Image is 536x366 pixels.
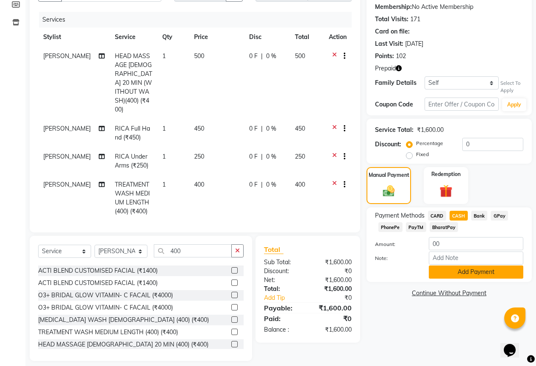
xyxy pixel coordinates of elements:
[258,258,308,267] div: Sub Total:
[162,153,166,160] span: 1
[154,244,232,257] input: Search or Scan
[258,325,308,334] div: Balance :
[115,153,148,169] span: RICA Under Arms (₹250)
[375,39,403,48] div: Last Visit:
[416,151,429,158] label: Fixed
[316,293,358,302] div: ₹0
[194,52,204,60] span: 500
[38,291,173,300] div: O3+ BRIDAL GLOW VITAMIN- C FACAIL (₹4000)
[375,15,408,24] div: Total Visits:
[502,98,526,111] button: Apply
[249,152,258,161] span: 0 F
[162,52,166,60] span: 1
[417,126,444,134] div: ₹1,600.00
[266,152,276,161] span: 0 %
[162,125,166,132] span: 1
[500,80,523,94] div: Select To Apply
[249,124,258,133] span: 0 F
[375,78,425,87] div: Family Details
[266,180,276,189] span: 0 %
[308,325,358,334] div: ₹1,600.00
[38,279,158,288] div: ACTI BLEND CUSTOMISED FACIAL (₹1400)
[162,181,166,188] span: 1
[369,254,422,262] label: Note:
[258,313,308,324] div: Paid:
[266,124,276,133] span: 0 %
[405,39,423,48] div: [DATE]
[308,267,358,276] div: ₹0
[369,240,422,248] label: Amount:
[266,52,276,61] span: 0 %
[258,303,308,313] div: Payable:
[308,313,358,324] div: ₹0
[261,180,263,189] span: |
[39,12,358,28] div: Services
[450,211,468,221] span: CASH
[375,126,414,134] div: Service Total:
[38,28,110,47] th: Stylist
[258,267,308,276] div: Discount:
[379,184,399,198] img: _cash.svg
[295,52,305,60] span: 500
[410,15,420,24] div: 171
[375,3,523,11] div: No Active Membership
[115,52,152,113] span: HEAD MASSAGE [DEMOGRAPHIC_DATA] 20 MIN (WITHOUT WASH)(400) (₹400)
[369,171,409,179] label: Manual Payment
[375,27,410,36] div: Card on file:
[500,332,528,358] iframe: chat widget
[308,276,358,285] div: ₹1,600.00
[43,153,91,160] span: [PERSON_NAME]
[43,125,91,132] span: [PERSON_NAME]
[436,183,456,199] img: _gift.svg
[324,28,352,47] th: Action
[425,98,499,111] input: Enter Offer / Coupon Code
[396,52,406,61] div: 102
[375,52,394,61] div: Points:
[430,222,458,232] span: BharatPay
[249,180,258,189] span: 0 F
[295,181,305,188] span: 400
[38,316,209,324] div: [MEDICAL_DATA] WASH [DEMOGRAPHIC_DATA] (400) (₹400)
[194,181,204,188] span: 400
[38,340,208,349] div: HEAD MASSAGE [DEMOGRAPHIC_DATA] 20 MIN (400) (₹400)
[375,64,396,73] span: Prepaid
[110,28,157,47] th: Service
[264,245,283,254] span: Total
[375,140,401,149] div: Discount:
[429,237,523,250] input: Amount
[115,181,150,215] span: TREATMENT WASH MEDIUM LENGTH (400) (₹400)
[244,28,290,47] th: Disc
[261,152,263,161] span: |
[429,251,523,265] input: Add Note
[43,181,91,188] span: [PERSON_NAME]
[115,125,150,141] span: RICA Full Hand (₹450)
[38,303,173,312] div: O3+ BRIDAL GLOW VITAMIN- C FACAIL (₹4000)
[416,140,443,147] label: Percentage
[406,222,426,232] span: PayTM
[189,28,244,47] th: Price
[308,258,358,267] div: ₹1,600.00
[295,125,305,132] span: 450
[308,303,358,313] div: ₹1,600.00
[249,52,258,61] span: 0 F
[375,211,425,220] span: Payment Methods
[157,28,189,47] th: Qty
[375,3,412,11] div: Membership:
[429,265,523,279] button: Add Payment
[261,52,263,61] span: |
[43,52,91,60] span: [PERSON_NAME]
[38,266,158,275] div: ACTI BLEND CUSTOMISED FACIAL (₹1400)
[491,211,508,221] span: GPay
[368,289,530,298] a: Continue Without Payment
[261,124,263,133] span: |
[290,28,324,47] th: Total
[308,285,358,293] div: ₹1,600.00
[375,100,425,109] div: Coupon Code
[38,328,178,337] div: TREATMENT WASH MEDIUM LENGTH (400) (₹400)
[378,222,403,232] span: PhonePe
[428,211,446,221] span: CARD
[431,170,461,178] label: Redemption
[295,153,305,160] span: 250
[194,125,204,132] span: 450
[258,276,308,285] div: Net:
